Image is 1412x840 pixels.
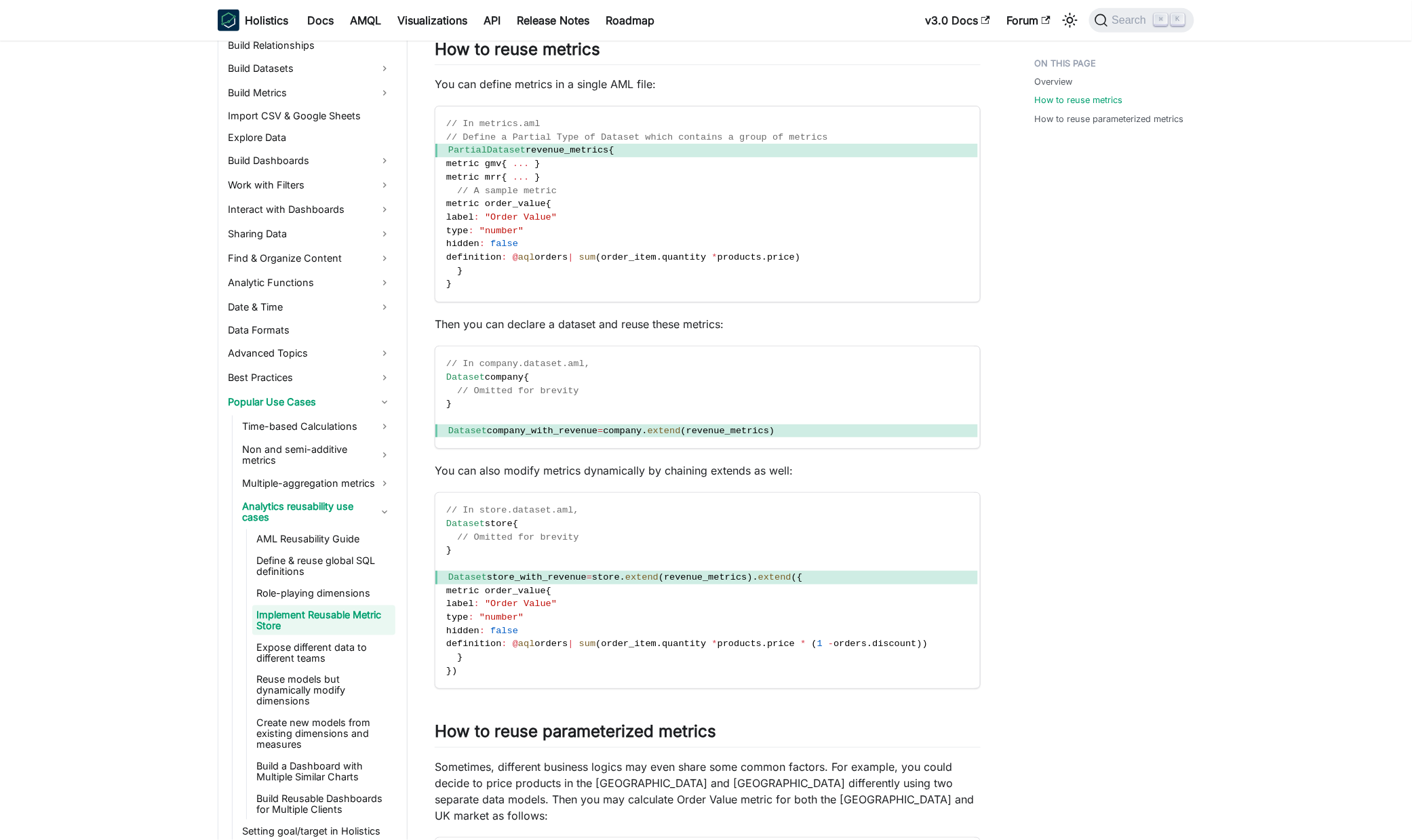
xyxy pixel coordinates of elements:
span: metric gmv [446,159,502,169]
span: | [568,639,574,649]
a: Role-playing dimensions [252,584,395,603]
span: metric order_value [446,199,546,209]
span: } [446,666,452,676]
span: = [587,572,592,582]
span: . [656,252,662,262]
b: Holistics [245,12,288,28]
p: You can also modify metrics dynamically by chaining extends as well: [435,462,981,479]
span: false [490,626,518,636]
span: } [457,652,463,662]
a: Data Formats [224,321,395,340]
p: Sometimes, different business logics may even share some common factors. For example, you could d... [435,759,981,824]
span: } [446,399,452,409]
span: revenue_metrics [686,426,769,436]
span: . [867,639,872,649]
span: company [485,372,524,382]
button: Search (Command+K) [1089,8,1194,33]
span: hidden [446,626,479,636]
a: Multiple-aggregation metrics [238,473,395,494]
span: extend [648,426,681,436]
span: . [762,252,767,262]
span: company [603,426,642,436]
span: hidden [446,239,479,249]
a: Find & Organize Content [224,247,395,269]
span: type [446,612,469,622]
span: // Define a Partial Type of Dataset which contains a group of metrics [446,132,828,142]
span: order_item [602,639,657,649]
span: // In store.dataset.aml, [446,505,579,515]
span: false [490,239,518,249]
span: ... [513,159,529,169]
a: Best Practices [224,367,395,388]
span: // In company.dataset.aml, [446,359,590,369]
span: ) [922,639,928,649]
span: "number" [479,226,524,236]
span: orders [535,252,568,262]
a: Work with Filters [224,174,395,196]
kbd: ⌘ [1154,14,1168,26]
a: Forum [998,9,1059,31]
span: @ [513,252,518,262]
span: sum [579,252,595,262]
span: ) [795,252,800,262]
p: Then you can declare a dataset and reuse these metrics: [435,316,981,332]
a: Visualizations [389,9,475,31]
a: Expose different data to different teams [252,638,395,668]
span: : [502,252,507,262]
span: metric order_value [446,586,546,596]
a: Analytic Functions [224,272,395,294]
span: ) [769,426,774,436]
span: discount [872,639,916,649]
kbd: K [1171,14,1185,26]
a: Overview [1035,75,1073,88]
span: // Omitted for brevity [457,532,578,542]
span: revenue_metrics [526,145,608,155]
span: | [568,252,574,262]
a: How to reuse metrics [1035,94,1123,106]
span: = [597,426,603,436]
span: ( [681,426,686,436]
a: Implement Reusable Metric Store [252,605,395,635]
span: . [642,426,648,436]
span: extend [625,572,659,582]
a: Roadmap [597,9,663,31]
span: extend [758,572,791,582]
span: // A sample metric [457,186,557,196]
a: Build Relationships [224,36,395,55]
a: Build a Dashboard with Multiple Similar Charts [252,757,395,787]
nav: Docs sidebar [204,41,408,840]
img: Holistics [218,9,239,31]
a: AMQL [342,9,389,31]
span: { [546,586,551,596]
span: . [762,639,767,649]
span: { [797,572,802,582]
span: : [479,626,485,636]
span: @ [513,639,518,649]
span: aql [518,639,534,649]
span: ( [659,572,664,582]
span: . [656,639,662,649]
span: : [469,612,474,622]
span: : [479,239,485,249]
a: API [475,9,509,31]
span: { [546,199,551,209]
span: aql [518,252,534,262]
a: Build Metrics [224,82,395,104]
a: Advanced Topics [224,342,395,364]
span: { [524,372,529,382]
span: "Order Value" [485,599,557,609]
a: Date & Time [224,296,395,318]
span: type [446,226,469,236]
a: v3.0 Docs [917,9,998,31]
span: } [535,172,541,182]
span: definition [446,252,502,262]
span: ( [595,252,601,262]
span: : [474,212,479,222]
span: label [446,599,474,609]
span: store [485,519,513,529]
span: . [753,572,758,582]
span: Dataset [448,426,487,436]
a: Popular Use Cases [224,391,395,413]
span: } [535,159,541,169]
span: - [828,639,834,649]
